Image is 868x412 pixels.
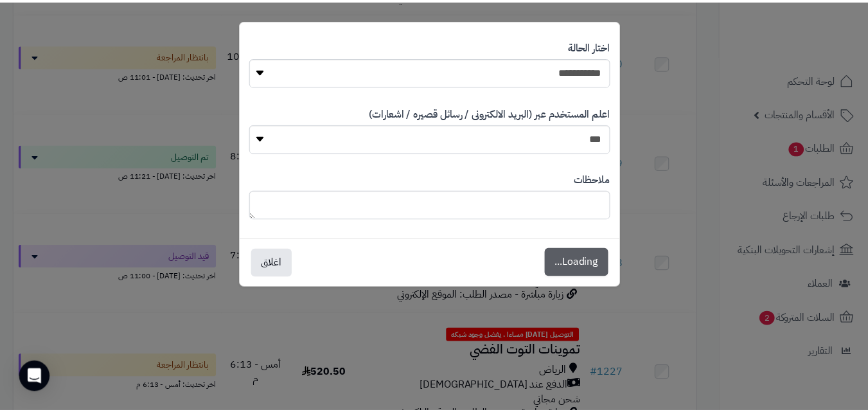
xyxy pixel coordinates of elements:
[254,249,295,277] button: اغلاق
[574,39,617,54] label: اختار الحالة
[19,362,50,393] div: Open Intercom Messenger
[580,172,617,187] label: ملاحظات
[373,106,617,121] label: اعلم المستخدم عبر (البريد الالكترونى / رسائل قصيره / اشعارات)
[551,248,615,276] button: Loading...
